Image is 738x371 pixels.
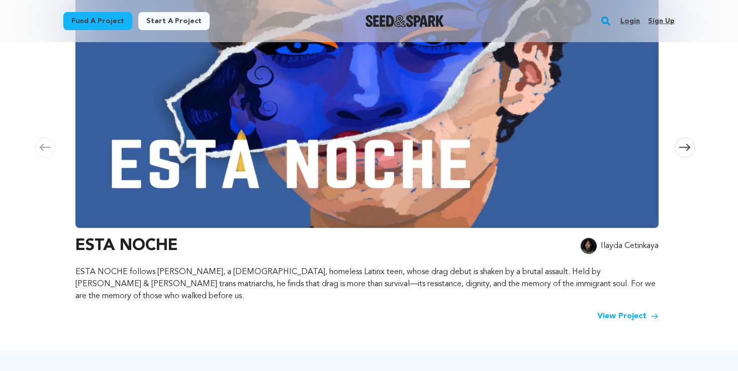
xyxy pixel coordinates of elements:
a: Login [620,13,640,29]
a: Fund a project [63,12,132,30]
p: Ilayda Cetinkaya [601,240,659,252]
img: Seed&Spark Logo Dark Mode [365,15,444,27]
a: Seed&Spark Homepage [365,15,444,27]
p: ESTA NOCHE follows [PERSON_NAME], a [DEMOGRAPHIC_DATA], homeless Latinx teen, whose drag debut is... [75,266,659,302]
a: Start a project [138,12,210,30]
h3: ESTA NOCHE [75,234,178,258]
a: View Project [597,310,659,322]
img: 2560246e7f205256.jpg [581,238,597,254]
a: Sign up [648,13,675,29]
